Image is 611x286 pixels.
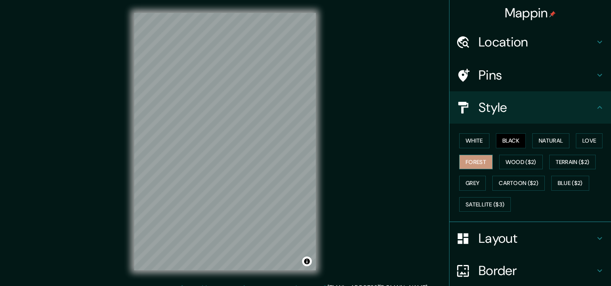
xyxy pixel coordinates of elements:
[479,67,595,83] h4: Pins
[551,176,589,191] button: Blue ($2)
[549,11,556,17] img: pin-icon.png
[449,26,611,58] div: Location
[449,222,611,254] div: Layout
[496,133,526,148] button: Black
[459,133,489,148] button: White
[449,59,611,91] div: Pins
[492,176,545,191] button: Cartoon ($2)
[449,91,611,124] div: Style
[459,155,493,170] button: Forest
[499,155,543,170] button: Wood ($2)
[479,230,595,246] h4: Layout
[479,99,595,116] h4: Style
[549,155,596,170] button: Terrain ($2)
[532,133,569,148] button: Natural
[459,176,486,191] button: Grey
[576,133,603,148] button: Love
[134,13,316,270] canvas: Map
[505,5,556,21] h4: Mappin
[302,257,312,266] button: Toggle attribution
[479,34,595,50] h4: Location
[479,263,595,279] h4: Border
[459,197,511,212] button: Satellite ($3)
